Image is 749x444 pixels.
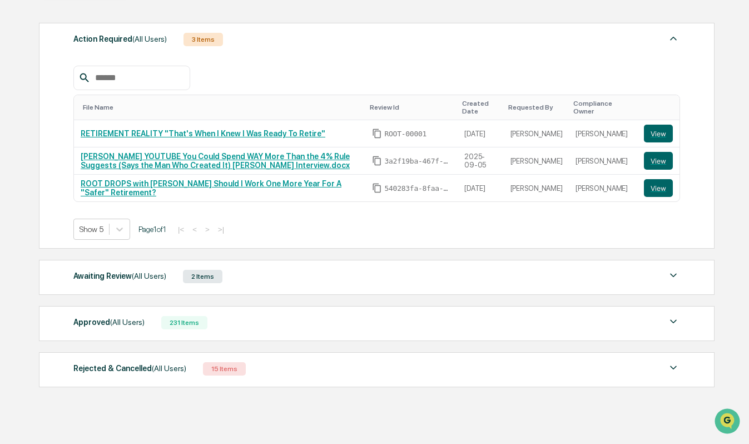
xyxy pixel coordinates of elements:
[372,183,382,193] span: Copy Id
[73,269,166,283] div: Awaiting Review
[458,175,503,201] td: [DATE]
[203,362,246,376] div: 15 Items
[138,225,166,234] span: Page 1 of 1
[370,103,453,111] div: Toggle SortBy
[81,141,90,150] div: 🗄️
[372,156,382,166] span: Copy Id
[22,140,72,151] span: Preclearance
[667,315,680,328] img: caret
[644,125,673,142] button: View
[78,188,135,197] a: Powered byPylon
[504,120,569,147] td: [PERSON_NAME]
[175,225,187,234] button: |<
[384,157,451,166] span: 3a2f19ba-467f-4641-8b39-0fe5f08842af
[92,140,138,151] span: Attestations
[132,272,166,280] span: (All Users)
[569,175,637,201] td: [PERSON_NAME]
[132,34,167,43] span: (All Users)
[646,103,675,111] div: Toggle SortBy
[189,225,200,234] button: <
[384,130,426,139] span: ROOT-00001
[73,315,145,329] div: Approved
[110,318,145,327] span: (All Users)
[573,100,633,115] div: Toggle SortBy
[667,361,680,374] img: caret
[189,88,202,102] button: Start new chat
[372,129,382,139] span: Copy Id
[38,85,182,96] div: Start new chat
[644,152,673,170] button: View
[81,152,350,170] a: [PERSON_NAME] YOUTUBE You Could Spend WAY More Than the 4% Rule Suggests (Says the Man Who Create...
[152,364,186,373] span: (All Users)
[504,147,569,175] td: [PERSON_NAME]
[76,136,142,156] a: 🗄️Attestations
[81,129,325,138] a: RETIREMENT REALITY "That's When I Knew I Was Ready To Retire"
[458,147,503,175] td: 2025-09-05
[569,147,637,175] td: [PERSON_NAME]
[504,175,569,201] td: [PERSON_NAME]
[462,100,499,115] div: Toggle SortBy
[667,32,680,45] img: caret
[22,161,70,172] span: Data Lookup
[83,103,361,111] div: Toggle SortBy
[202,225,213,234] button: >
[644,179,673,197] button: View
[11,85,31,105] img: 1746055101610-c473b297-6a78-478c-a979-82029cc54cd1
[38,96,141,105] div: We're available if you need us!
[384,184,451,193] span: 540283fa-8faa-457a-8dfa-199e6ea518c2
[7,157,75,177] a: 🔎Data Lookup
[569,120,637,147] td: [PERSON_NAME]
[11,141,20,150] div: 🖐️
[73,32,167,46] div: Action Required
[183,33,223,46] div: 3 Items
[81,179,341,197] a: ROOT DROPS with [PERSON_NAME] Should I Work One More Year For A "Safer" Retirement?
[161,316,207,329] div: 231 Items
[183,270,222,283] div: 2 Items
[215,225,227,234] button: >|
[458,120,503,147] td: [DATE]
[111,189,135,197] span: Pylon
[7,136,76,156] a: 🖐️Preclearance
[11,162,20,171] div: 🔎
[508,103,565,111] div: Toggle SortBy
[73,361,186,376] div: Rejected & Cancelled
[667,269,680,282] img: caret
[11,23,202,41] p: How can we help?
[713,407,743,437] iframe: Open customer support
